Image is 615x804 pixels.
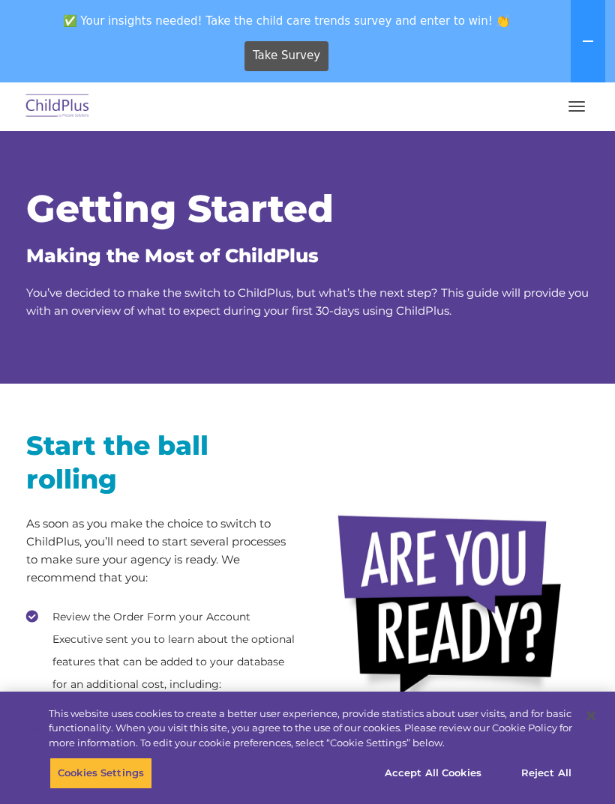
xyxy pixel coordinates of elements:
span: Take Survey [253,43,320,69]
button: Cookies Settings [49,758,152,789]
span: ✅ Your insights needed! Take the child care trends survey and enter to win! 👏 [6,6,568,35]
span: Making the Most of ChildPlus [26,244,319,267]
div: This website uses cookies to create a better user experience, provide statistics about user visit... [49,707,572,751]
a: Take Survey [244,41,329,71]
img: areyouready [330,504,577,713]
span: Getting Started [26,186,334,232]
p: As soon as you make the choice to switch to ChildPlus, you’ll need to start several processes to ... [26,515,296,587]
h2: Start the ball rolling [26,429,296,496]
button: Accept All Cookies [376,758,490,789]
img: ChildPlus by Procare Solutions [22,89,93,124]
button: Close [574,699,607,732]
button: Reject All [499,758,593,789]
span: You’ve decided to make the switch to ChildPlus, but what’s the next step? This guide will provide... [26,285,589,318]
